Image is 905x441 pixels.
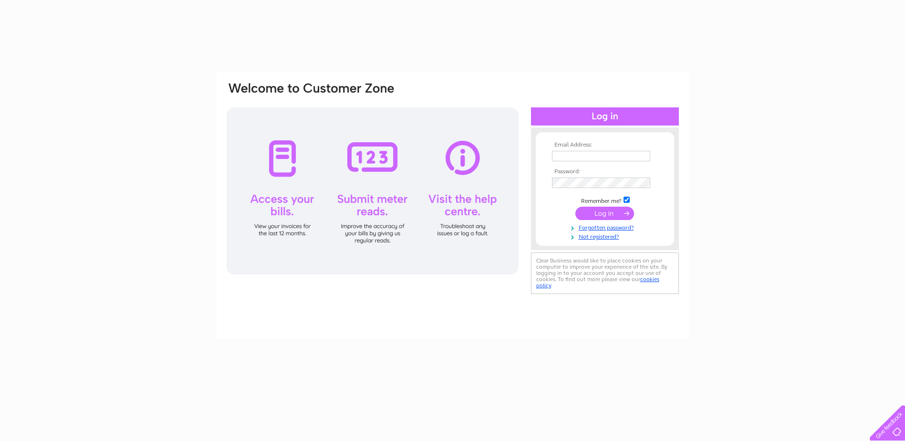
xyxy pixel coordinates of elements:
[550,195,660,205] td: Remember me?
[550,142,660,148] th: Email Address:
[531,252,679,294] div: Clear Business would like to place cookies on your computer to improve your experience of the sit...
[552,222,660,231] a: Forgotten password?
[550,168,660,175] th: Password:
[536,276,659,289] a: cookies policy
[575,207,634,220] input: Submit
[552,231,660,241] a: Not registered?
